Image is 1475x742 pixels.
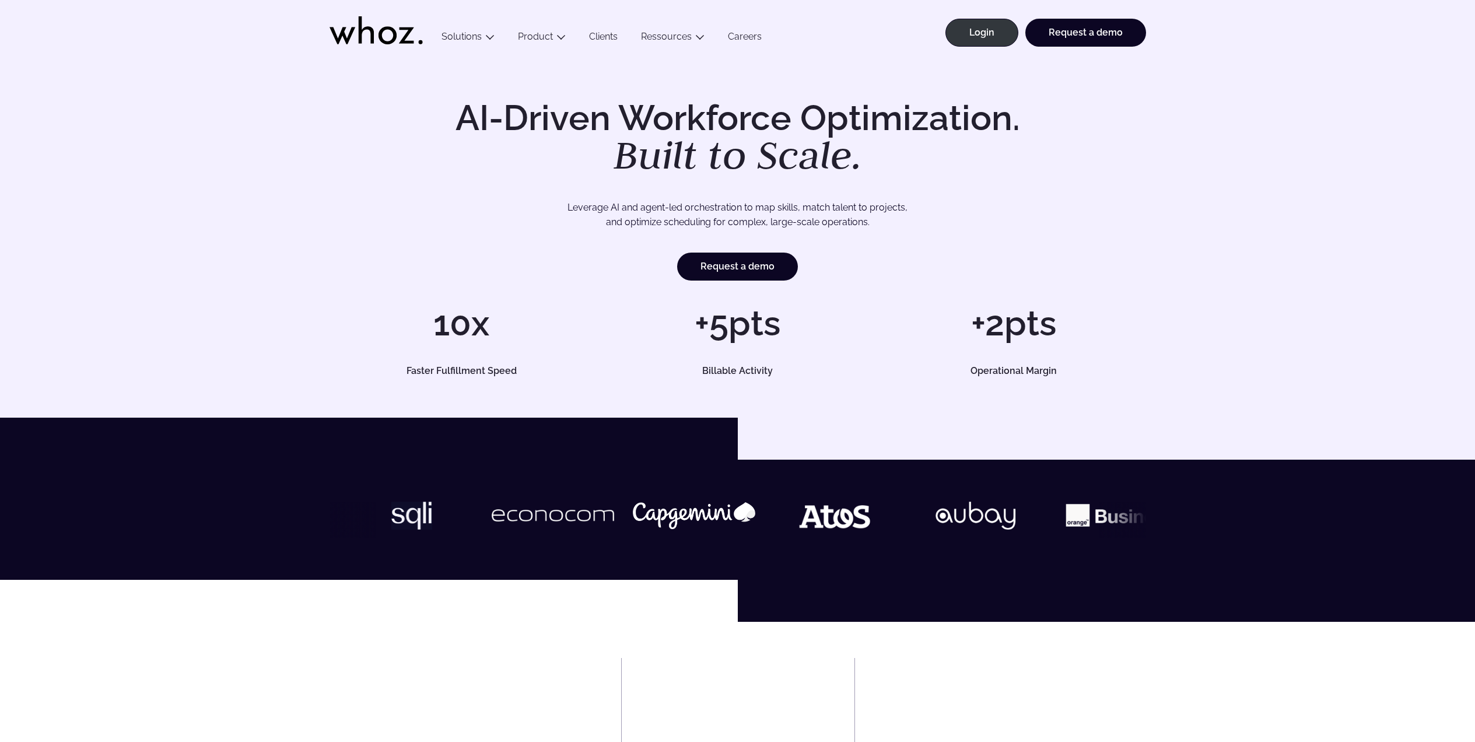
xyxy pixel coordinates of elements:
iframe: Chatbot [1398,665,1459,726]
button: Ressources [629,31,716,47]
h1: +2pts [881,306,1145,341]
button: Product [506,31,577,47]
h5: Faster Fulfillment Speed [342,366,580,376]
a: Careers [716,31,773,47]
h1: +5pts [605,306,870,341]
a: Request a demo [677,253,798,281]
h5: Billable Activity [619,366,857,376]
h5: Operational Margin [895,366,1133,376]
a: Clients [577,31,629,47]
a: Request a demo [1025,19,1146,47]
em: Built to Scale. [614,129,862,180]
h1: 10x [330,306,594,341]
a: Login [945,19,1018,47]
button: Solutions [430,31,506,47]
p: Leverage AI and agent-led orchestration to map skills, match talent to projects, and optimize sch... [370,200,1105,230]
a: Ressources [641,31,692,42]
a: Product [518,31,553,42]
h1: AI-Driven Workforce Optimization. [439,100,1036,175]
